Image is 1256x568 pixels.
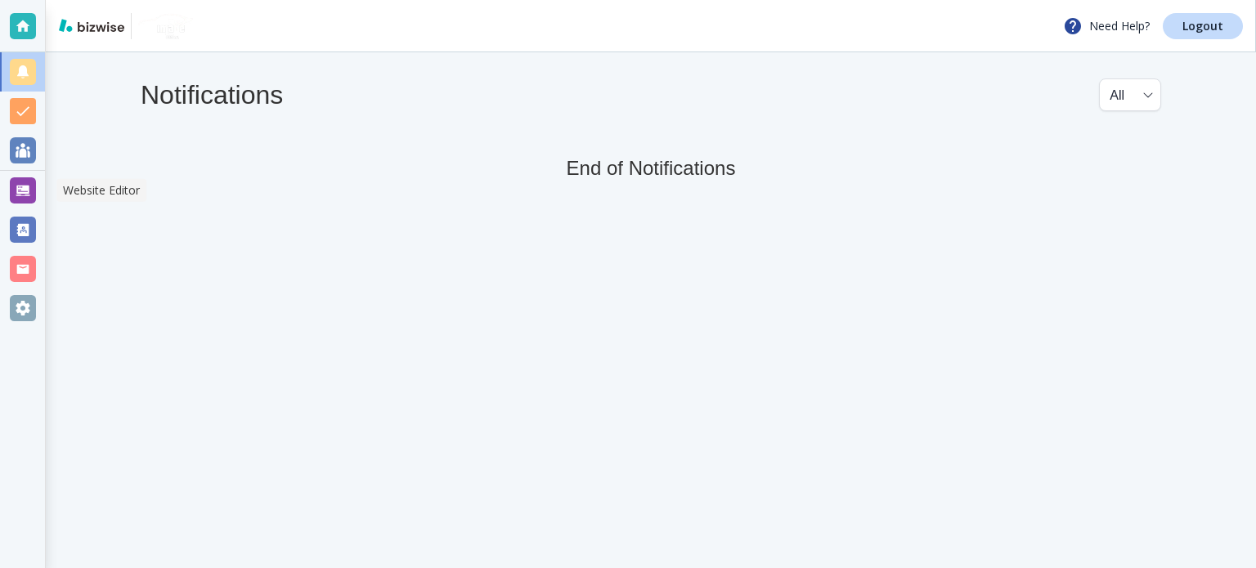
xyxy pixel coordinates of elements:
[138,13,195,39] img: NU Image Detail
[1063,16,1150,36] p: Need Help?
[1182,20,1223,32] p: Logout
[63,182,140,199] p: Website Editor
[567,157,736,181] h5: End of Notifications
[1110,79,1151,110] div: All
[141,79,283,110] h4: Notifications
[59,19,124,32] img: bizwise
[1163,13,1243,39] a: Logout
